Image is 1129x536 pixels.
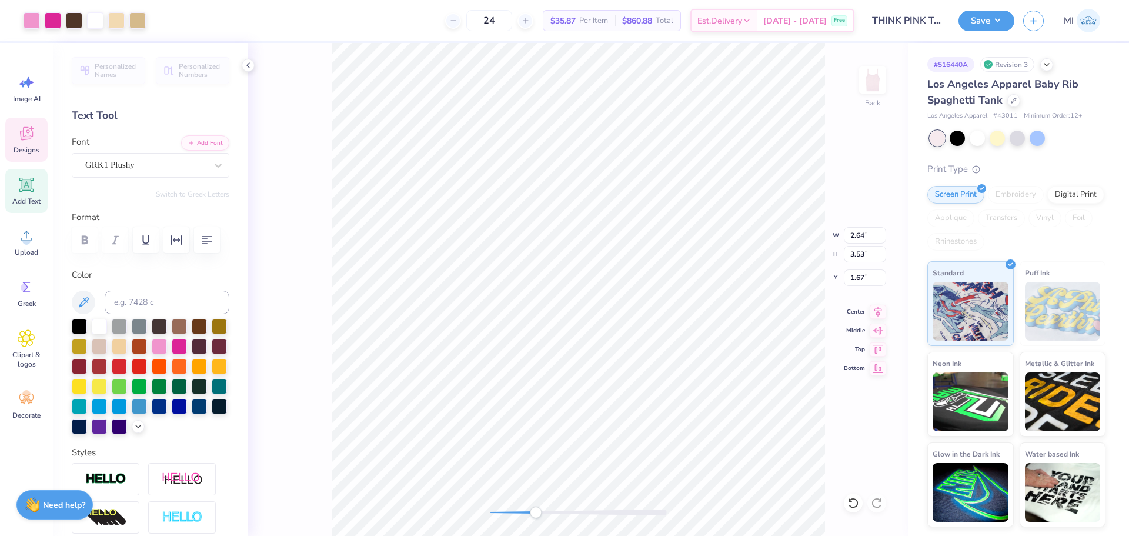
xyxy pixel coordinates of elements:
span: Water based Ink [1025,448,1079,460]
div: Print Type [927,162,1105,176]
div: Embroidery [988,186,1044,204]
label: Color [72,268,229,282]
span: Greek [18,299,36,308]
span: Upload [15,248,38,257]
span: Top [844,345,865,354]
button: Personalized Numbers [156,57,229,84]
img: Ma. Isabella Adad [1077,9,1100,32]
span: Free [834,16,845,25]
span: Est. Delivery [697,15,742,27]
img: 3D Illusion [85,508,126,527]
span: Middle [844,326,865,335]
img: Water based Ink [1025,463,1101,522]
label: Format [72,211,229,224]
img: Negative Space [162,511,203,524]
span: Standard [933,267,964,279]
div: Rhinestones [927,233,984,251]
button: Personalized Names [72,57,145,84]
div: # 516440A [927,57,974,72]
div: Text Tool [72,108,229,124]
span: Personalized Names [95,62,138,79]
span: Personalized Numbers [179,62,222,79]
span: Image AI [13,94,41,104]
span: $860.88 [622,15,652,27]
img: Glow in the Dark Ink [933,463,1008,522]
span: Total [656,15,673,27]
div: Digital Print [1047,186,1104,204]
span: # 43011 [993,111,1018,121]
span: Metallic & Glitter Ink [1025,357,1094,369]
span: Per Item [579,15,608,27]
span: Bottom [844,364,865,373]
input: – – [466,10,512,31]
img: Stroke [85,472,126,486]
span: [DATE] - [DATE] [763,15,827,27]
img: Standard [933,282,1008,341]
span: Los Angeles Apparel Baby Rib Spaghetti Tank [927,77,1078,107]
img: Puff Ink [1025,282,1101,341]
button: Add Font [181,135,229,151]
strong: Need help? [43,500,85,511]
div: Accessibility label [530,507,542,518]
span: Designs [14,145,39,155]
img: Neon Ink [933,372,1008,431]
label: Styles [72,446,96,460]
span: Glow in the Dark Ink [933,448,1000,460]
span: MI [1064,14,1074,28]
div: Back [865,98,880,108]
img: Shadow [162,472,203,487]
a: MI [1058,9,1105,32]
div: Applique [927,209,974,227]
span: $35.87 [550,15,576,27]
img: Metallic & Glitter Ink [1025,372,1101,431]
div: Screen Print [927,186,984,204]
span: Neon Ink [933,357,961,369]
button: Save [958,11,1014,31]
button: Switch to Greek Letters [156,189,229,199]
div: Revision 3 [980,57,1034,72]
span: Los Angeles Apparel [927,111,987,121]
div: Foil [1065,209,1093,227]
span: Clipart & logos [7,350,46,369]
span: Puff Ink [1025,267,1050,279]
input: Untitled Design [863,9,950,32]
div: Vinyl [1028,209,1061,227]
label: Font [72,135,89,149]
span: Minimum Order: 12 + [1024,111,1083,121]
img: Back [861,68,884,92]
span: Add Text [12,197,41,206]
span: Decorate [12,411,41,420]
div: Transfers [978,209,1025,227]
input: e.g. 7428 c [105,291,229,314]
span: Center [844,307,865,317]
